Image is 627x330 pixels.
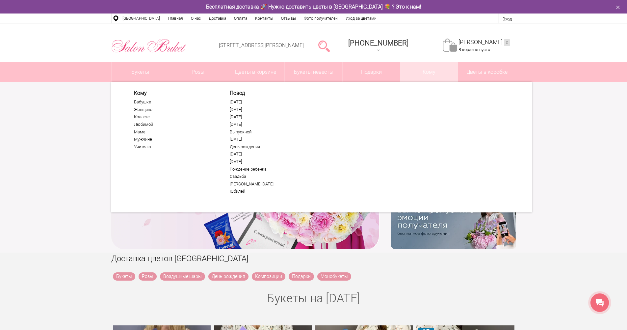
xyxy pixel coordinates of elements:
[267,291,360,305] a: Букеты на [DATE]
[391,194,516,249] img: v9wy31nijnvkfycrkduev4dhgt9psb7e.png.webp
[227,62,285,82] a: Цветы в корзине
[230,129,311,135] a: Выпускной
[134,114,215,120] a: Коллеге
[230,90,311,96] span: Повод
[289,272,314,281] a: Подарки
[458,47,490,52] span: В корзине пусто
[139,272,157,281] a: Розы
[503,16,512,21] a: Вход
[230,122,311,127] a: [DATE]
[134,99,215,105] a: Бабушке
[160,272,205,281] a: Воздушные шары
[400,62,458,82] span: Кому
[106,3,521,10] div: Бесплатная доставка 🚀 Нужно доставить цветы в [GEOGRAPHIC_DATA] 💐 ? Это к нам!
[112,62,169,82] a: Букеты
[230,167,311,172] a: Рождение ребенка
[348,39,408,47] span: [PHONE_NUMBER]
[230,159,311,164] a: [DATE]
[230,151,311,157] a: [DATE]
[113,272,135,281] a: Букеты
[251,14,277,23] a: Контакты
[277,14,300,23] a: Отзывы
[458,62,516,82] a: Цветы в коробке
[342,14,380,23] a: Уход за цветами
[344,37,412,55] a: [PHONE_NUMBER]
[230,99,311,105] a: [DATE]
[230,181,311,187] a: [PERSON_NAME][DATE]
[230,137,311,142] a: [DATE]
[164,14,187,23] a: Главная
[111,253,516,264] h1: Доставка цветов [GEOGRAPHIC_DATA]
[169,62,227,82] a: Розы
[208,272,248,281] a: День рождения
[134,90,215,96] span: Кому
[230,107,311,112] a: [DATE]
[317,272,351,281] a: Монобукеты
[252,272,285,281] a: Композиции
[458,39,510,46] a: [PERSON_NAME]
[230,189,311,194] a: Юбилей
[285,62,342,82] a: Букеты невесты
[230,174,311,179] a: Свадьба
[187,14,205,23] a: О нас
[134,137,215,142] a: Мужчине
[134,122,215,127] a: Любимой
[134,107,215,112] a: Женщине
[134,144,215,150] a: Учителю
[300,14,342,23] a: Фото получателей
[111,37,187,54] img: Цветы Нижний Новгород
[219,42,304,48] a: [STREET_ADDRESS][PERSON_NAME]
[343,62,400,82] a: Подарки
[205,14,230,23] a: Доставка
[230,14,251,23] a: Оплата
[118,14,164,23] a: [GEOGRAPHIC_DATA]
[134,129,215,135] a: Маме
[504,39,510,46] ins: 0
[230,114,311,120] a: [DATE]
[230,144,311,150] a: День рождения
